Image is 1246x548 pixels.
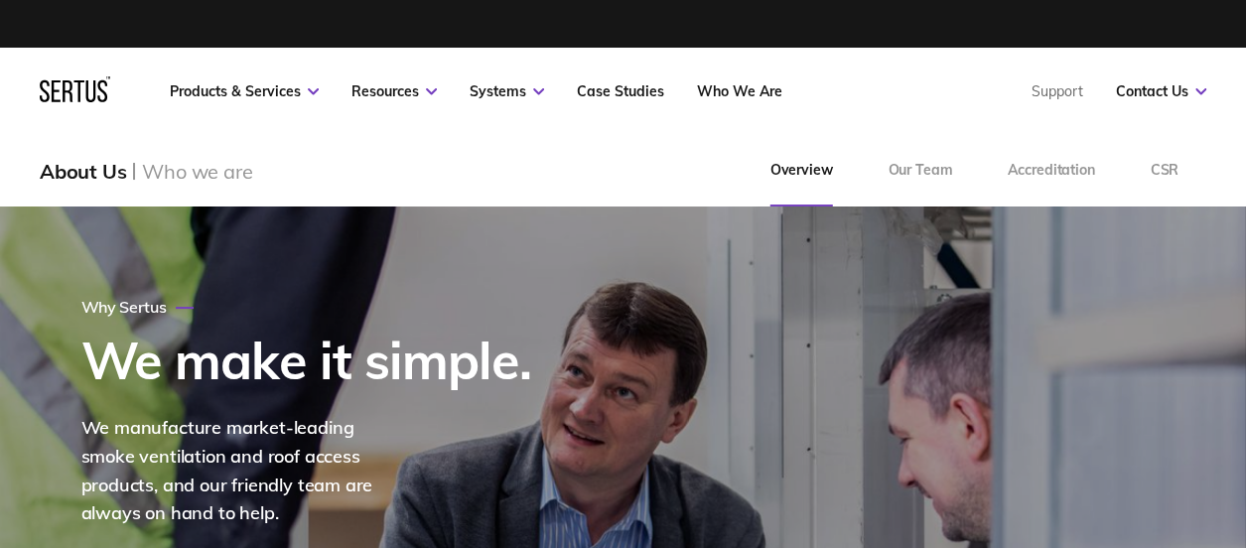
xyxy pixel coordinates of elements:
[980,135,1122,206] a: Accreditation
[577,82,664,100] a: Case Studies
[889,318,1246,548] iframe: Chat Widget
[81,414,409,528] div: We manufacture market-leading smoke ventilation and roof access products, and our friendly team a...
[1032,82,1083,100] a: Support
[81,297,195,317] div: Why Sertus
[1116,82,1206,100] a: Contact Us
[81,332,531,388] h1: We make it simple.
[860,135,980,206] a: Our Team
[170,82,319,100] a: Products & Services
[40,159,126,184] div: About Us
[142,159,252,184] div: Who we are
[470,82,544,100] a: Systems
[351,82,437,100] a: Resources
[697,82,782,100] a: Who We Are
[1122,135,1206,206] a: CSR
